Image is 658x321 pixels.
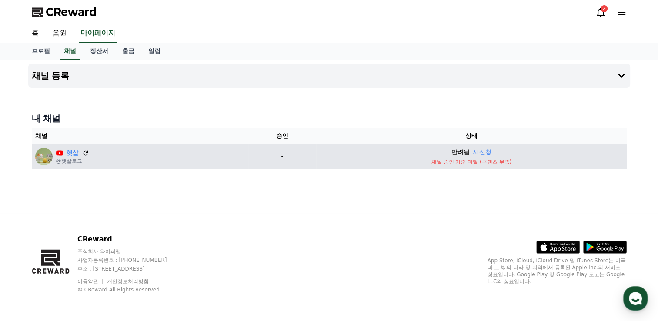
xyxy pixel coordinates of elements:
a: 채널 [60,43,80,60]
button: 운영시간 보기 [110,69,159,79]
a: 마이페이지 [79,24,117,43]
a: 2 [595,7,606,17]
a: CReward안녕하세요 크리워드입니다.문의사항을 남겨주세요 :) [10,89,159,123]
img: tmp-1049645209 [37,152,48,163]
th: 승인 [248,128,317,144]
h4: 채널 등록 [32,71,70,80]
p: CReward [77,234,184,244]
span: 홈 [27,262,33,269]
div: 2 [601,5,608,12]
a: 출금 [115,43,141,60]
a: 프로필 [25,43,57,60]
a: 햇살 [67,148,79,157]
th: 상태 [316,128,626,144]
p: App Store, iCloud, iCloud Drive 및 iTunes Store는 미국과 그 밖의 나라 및 지역에서 등록된 Apple Inc.의 서비스 상표입니다. Goo... [488,257,627,285]
div: CReward [32,92,159,100]
a: 개인정보처리방침 [107,278,149,284]
div: 안녕하세요 크리워드입니다. [32,100,142,109]
span: 문의하기 [67,134,93,143]
a: 대화 [57,249,112,271]
p: 반려됨 [451,147,470,157]
a: 정산서 [83,43,115,60]
img: 햇살 [35,148,53,165]
a: 이용약관 [77,278,105,284]
button: 채널 등록 [28,64,630,88]
span: 대화 [80,262,90,269]
span: 설정 [134,262,145,269]
p: 채널 승인 기준 미달 (콘텐츠 부족) [320,158,623,165]
a: CReward [32,5,97,19]
p: 주식회사 와이피랩 [77,248,184,255]
a: 설정 [112,249,167,271]
p: @햇살로그 [56,157,89,164]
h4: 내 채널 [32,112,627,124]
a: 문의하기 [12,128,157,149]
span: 이용중 [75,177,104,183]
button: 재신청 [473,147,491,157]
div: 문의사항을 남겨주세요 :) [32,109,142,117]
b: 채널톡 [75,177,89,183]
span: 운영시간 보기 [114,70,150,78]
a: 알림 [141,43,167,60]
h1: CReward [10,65,61,79]
th: 채널 [32,128,248,144]
p: © CReward All Rights Reserved. [77,286,184,293]
span: 몇 분 내 답변 받으실 수 있어요 [60,154,133,161]
a: 홈 [25,24,46,43]
span: CReward [46,5,97,19]
p: - [252,152,313,161]
a: 음원 [46,24,73,43]
a: 채널톡이용중 [66,177,104,184]
p: 사업자등록번호 : [PHONE_NUMBER] [77,257,184,264]
p: 주소 : [STREET_ADDRESS] [77,265,184,272]
img: tmp-654571557 [46,152,57,163]
a: 홈 [3,249,57,271]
